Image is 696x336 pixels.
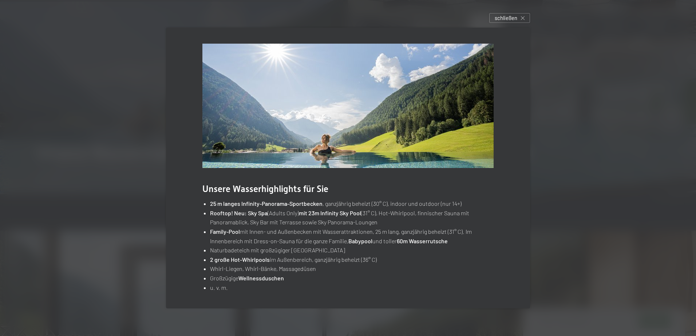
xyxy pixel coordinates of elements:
[210,199,494,208] li: , ganzjährig beheizt (30° C), indoor und outdoor (nur 14+)
[495,14,517,22] span: schließen
[210,208,494,227] li: (Adults Only) (31° C), Hot-Whirlpool, finnischer Sauna mit Panoramablick, Sky Bar mit Terrasse so...
[210,209,268,216] strong: Rooftop! Neu: Sky Spa
[210,227,494,245] li: mit Innen- und Außenbecken mit Wasserattraktionen, 25 m lang, ganzjährig beheizt (31° C). Im Inne...
[202,44,494,168] img: Wasserträume mit Panoramablick auf die Landschaft
[210,200,323,207] strong: 25 m langes Infinity-Panorama-Sportbecken
[210,228,240,235] strong: Family-Pool
[202,184,328,194] span: Unsere Wasserhighlights für Sie
[299,209,361,216] strong: mit 23m Infinity Sky Pool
